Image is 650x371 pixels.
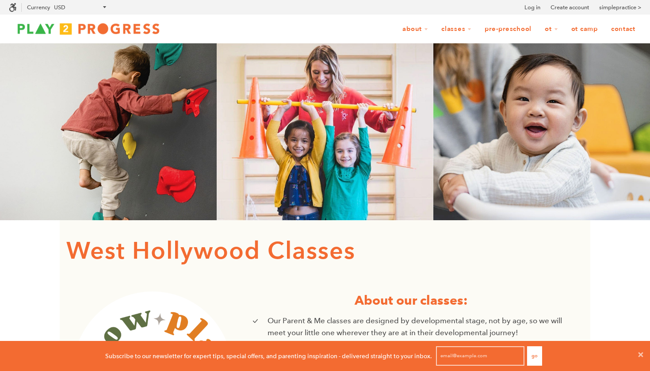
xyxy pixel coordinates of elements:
[105,351,432,361] p: Subscribe to our newsletter for expert tips, special offers, and parenting inspiration - delivere...
[436,346,524,366] input: email@example.com
[599,3,641,12] a: simplepractice >
[566,21,604,38] a: OT Camp
[479,21,537,38] a: Pre-Preschool
[551,3,589,12] a: Create account
[355,292,468,308] strong: About our classes:
[66,233,584,269] h1: West Hollywood Classes
[605,21,641,38] a: Contact
[397,21,434,38] a: About
[27,4,50,11] label: Currency
[524,3,540,12] a: Log in
[268,315,577,339] p: Our Parent & Me classes are designed by developmental stage, not by age, so we will meet your lit...
[436,21,477,38] a: Classes
[9,20,168,38] img: Play2Progress logo
[527,346,542,366] button: Go
[539,21,564,38] a: OT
